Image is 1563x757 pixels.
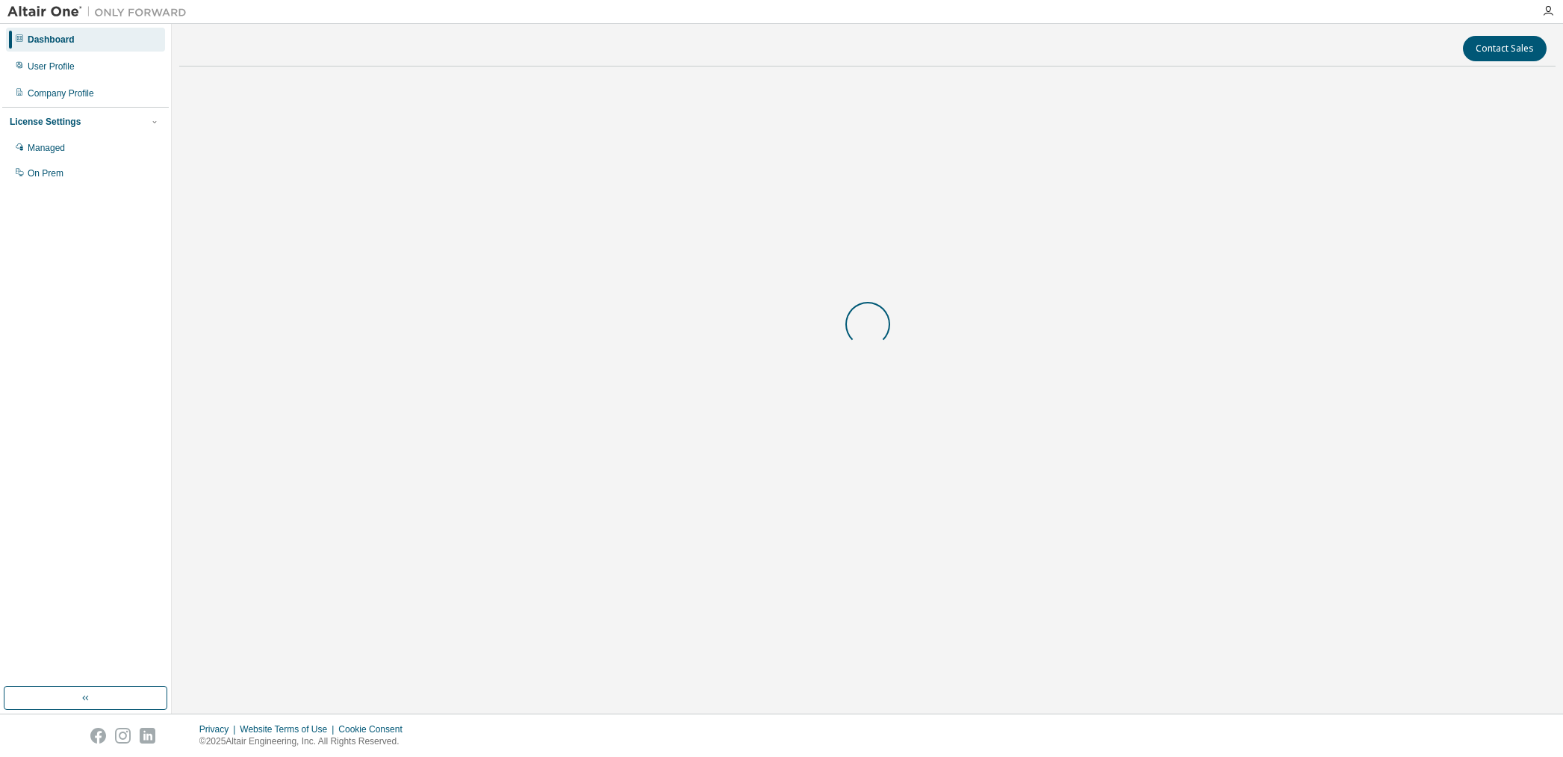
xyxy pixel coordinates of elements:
div: License Settings [10,116,81,128]
div: Managed [28,142,65,154]
img: facebook.svg [90,728,106,744]
div: Privacy [199,723,240,735]
div: Dashboard [28,34,75,46]
div: Website Terms of Use [240,723,338,735]
div: User Profile [28,61,75,72]
div: Company Profile [28,87,94,99]
button: Contact Sales [1463,36,1547,61]
img: instagram.svg [115,728,131,744]
img: linkedin.svg [140,728,155,744]
img: Altair One [7,4,194,19]
div: Cookie Consent [338,723,411,735]
p: © 2025 Altair Engineering, Inc. All Rights Reserved. [199,735,411,748]
div: On Prem [28,167,63,179]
